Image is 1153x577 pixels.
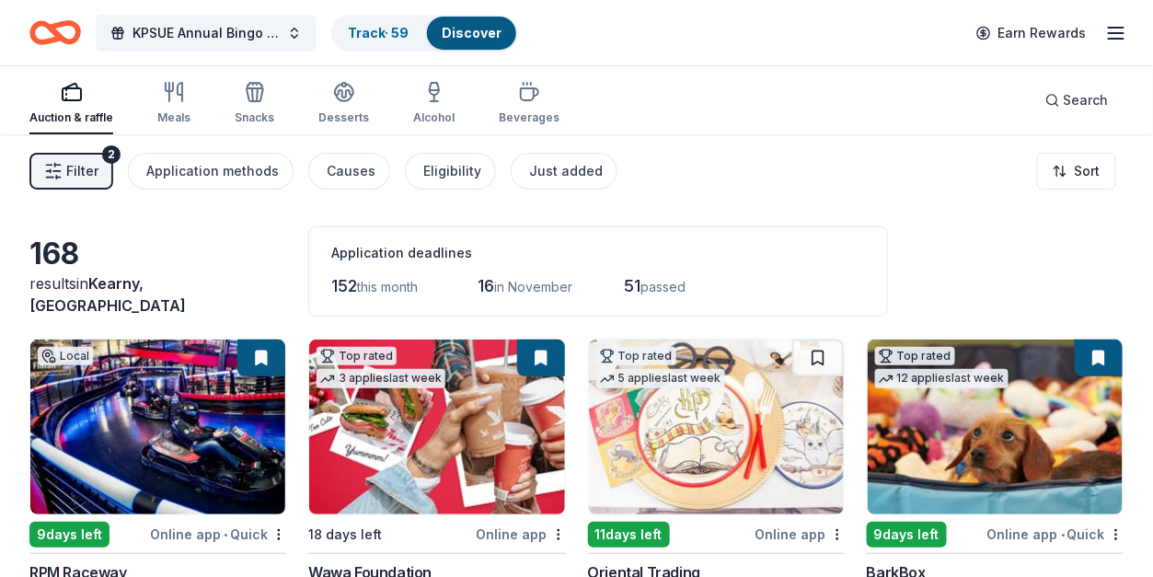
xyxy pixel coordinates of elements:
span: 152 [331,276,357,295]
button: Eligibility [405,153,496,190]
div: 5 applies last week [596,369,725,388]
span: Search [1064,89,1109,111]
button: Filter2 [29,153,113,190]
div: 168 [29,236,286,272]
div: Desserts [318,110,369,125]
div: Top rated [317,347,397,365]
a: Track· 59 [348,25,409,40]
div: Application deadlines [331,242,865,264]
img: Image for Wawa Foundation [309,340,564,514]
span: passed [640,279,686,294]
div: Meals [157,110,190,125]
div: Eligibility [423,160,481,182]
span: in November [494,279,572,294]
div: Online app Quick [987,523,1124,546]
a: Earn Rewards [965,17,1098,50]
span: 16 [478,276,494,295]
a: Home [29,11,81,54]
span: 51 [624,276,640,295]
div: Online app [755,523,845,546]
button: Meals [157,74,190,134]
span: • [1061,527,1065,542]
div: 3 applies last week [317,369,445,388]
div: 9 days left [867,522,947,548]
span: Kearny, [GEOGRAPHIC_DATA] [29,274,186,315]
div: Local [38,347,93,365]
div: Application methods [146,160,279,182]
span: in [29,274,186,315]
div: 9 days left [29,522,110,548]
span: KPSUE Annual Bingo Night [133,22,280,44]
button: Sort [1037,153,1116,190]
div: Online app [477,523,566,546]
a: Discover [442,25,502,40]
button: Search [1031,82,1124,119]
div: 12 applies last week [875,369,1009,388]
span: Filter [66,160,98,182]
button: Track· 59Discover [331,15,518,52]
div: Causes [327,160,375,182]
div: Just added [529,160,603,182]
div: results [29,272,286,317]
img: Image for RPM Raceway [30,340,285,514]
div: Top rated [596,347,676,365]
span: this month [357,279,418,294]
button: Alcohol [413,74,455,134]
div: 2 [102,145,121,164]
div: Online app Quick [150,523,286,546]
div: 11 days left [588,522,670,548]
div: Beverages [499,110,559,125]
div: Snacks [235,110,274,125]
img: Image for Oriental Trading [589,340,844,514]
span: • [224,527,227,542]
img: Image for BarkBox [868,340,1123,514]
button: Beverages [499,74,559,134]
button: Snacks [235,74,274,134]
div: 18 days left [308,524,382,546]
div: Auction & raffle [29,110,113,125]
div: Alcohol [413,110,455,125]
button: Just added [511,153,617,190]
button: Auction & raffle [29,74,113,134]
span: Sort [1075,160,1101,182]
div: Top rated [875,347,955,365]
button: KPSUE Annual Bingo Night [96,15,317,52]
button: Desserts [318,74,369,134]
button: Application methods [128,153,294,190]
button: Causes [308,153,390,190]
